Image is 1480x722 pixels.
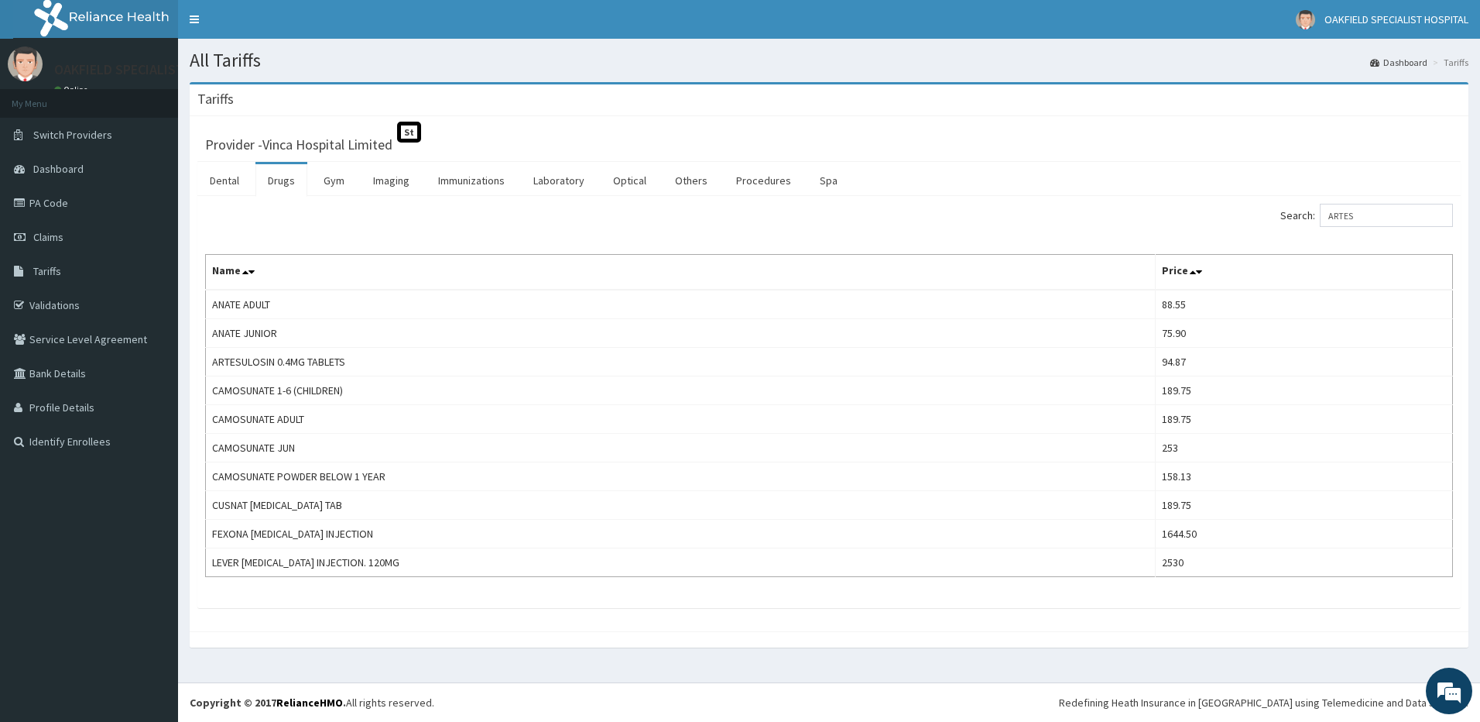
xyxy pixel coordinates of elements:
[1156,491,1453,520] td: 189.75
[807,164,850,197] a: Spa
[1156,520,1453,548] td: 1644.50
[1156,348,1453,376] td: 94.87
[311,164,357,197] a: Gym
[206,548,1156,577] td: LEVER [MEDICAL_DATA] INJECTION. 120MG
[33,162,84,176] span: Dashboard
[206,434,1156,462] td: CAMOSUNATE JUN
[33,264,61,278] span: Tariffs
[1324,12,1468,26] span: OAKFIELD SPECIALIST HOSPITAL
[206,255,1156,291] th: Name
[1156,290,1453,319] td: 88.55
[254,8,291,45] div: Minimize live chat window
[724,164,803,197] a: Procedures
[206,405,1156,434] td: CAMOSUNATE ADULT
[206,520,1156,548] td: FEXONA [MEDICAL_DATA] INJECTION
[1059,695,1468,710] div: Redefining Heath Insurance in [GEOGRAPHIC_DATA] using Telemedicine and Data Science!
[663,164,720,197] a: Others
[29,77,63,116] img: d_794563401_company_1708531726252_794563401
[426,164,517,197] a: Immunizations
[197,164,252,197] a: Dental
[601,164,659,197] a: Optical
[1370,56,1427,69] a: Dashboard
[1156,405,1453,434] td: 189.75
[521,164,597,197] a: Laboratory
[33,128,112,142] span: Switch Providers
[8,423,295,477] textarea: Type your message and hit 'Enter'
[197,92,234,106] h3: Tariffs
[206,290,1156,319] td: ANATE ADULT
[1296,10,1315,29] img: User Image
[1156,548,1453,577] td: 2530
[205,138,392,152] h3: Provider - Vinca Hospital Limited
[8,46,43,81] img: User Image
[1156,434,1453,462] td: 253
[1320,204,1453,227] input: Search:
[206,491,1156,520] td: CUSNAT [MEDICAL_DATA] TAB
[1156,376,1453,405] td: 189.75
[397,122,421,143] span: St
[54,63,248,77] p: OAKFIELD SPECIALIST HOSPITAL
[1156,462,1453,491] td: 158.13
[190,50,1468,70] h1: All Tariffs
[206,319,1156,348] td: ANATE JUNIOR
[206,348,1156,376] td: ARTESULOSIN 0.4MG TABLETS
[1156,255,1453,291] th: Price
[90,195,214,352] span: We're online!
[178,682,1480,722] footer: All rights reserved.
[1156,319,1453,348] td: 75.90
[33,230,63,244] span: Claims
[1280,204,1453,227] label: Search:
[206,376,1156,405] td: CAMOSUNATE 1-6 (CHILDREN)
[276,696,343,710] a: RelianceHMO
[54,84,91,95] a: Online
[361,164,422,197] a: Imaging
[255,164,307,197] a: Drugs
[81,87,260,107] div: Chat with us now
[206,462,1156,491] td: CAMOSUNATE POWDER BELOW 1 YEAR
[1429,56,1468,69] li: Tariffs
[190,696,346,710] strong: Copyright © 2017 .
